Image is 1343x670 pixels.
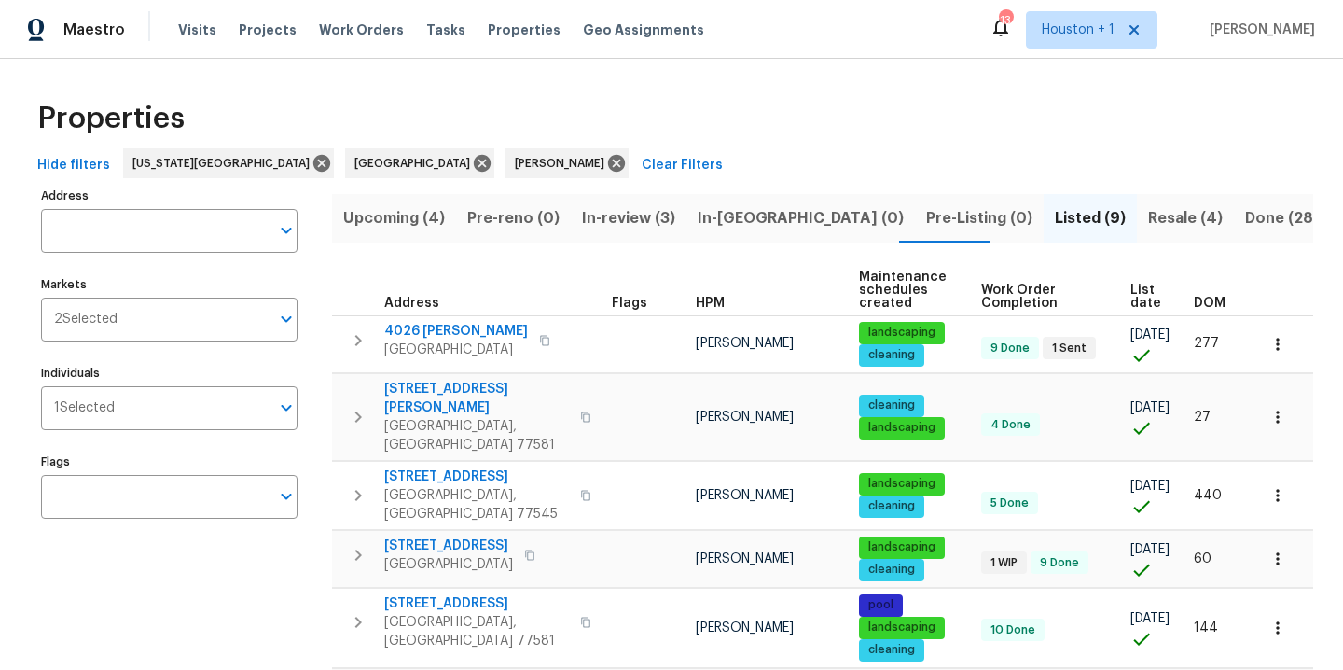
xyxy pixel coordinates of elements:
span: Pre-Listing (0) [926,205,1032,231]
span: 4 Done [983,417,1038,433]
span: [PERSON_NAME] [1202,21,1315,39]
div: [GEOGRAPHIC_DATA] [345,148,494,178]
span: 27 [1194,411,1211,424]
button: Open [273,395,299,421]
span: [DATE] [1130,328,1170,342]
span: 1 WIP [983,555,1025,571]
span: 144 [1194,621,1218,635]
span: [PERSON_NAME] [696,489,794,502]
span: Properties [37,109,185,128]
span: landscaping [861,620,943,635]
button: Open [273,217,299,244]
span: [DATE] [1130,480,1170,493]
span: landscaping [861,476,943,492]
span: 5 Done [983,496,1036,511]
span: HPM [696,297,725,310]
button: Clear Filters [634,148,730,183]
span: [GEOGRAPHIC_DATA], [GEOGRAPHIC_DATA] 77581 [384,613,569,650]
label: Individuals [41,368,298,379]
span: Work Orders [319,21,404,39]
span: landscaping [861,539,943,555]
span: landscaping [861,420,943,436]
span: Maintenance schedules created [859,271,949,310]
span: Done (286) [1245,205,1329,231]
span: Upcoming (4) [343,205,445,231]
span: Listed (9) [1055,205,1126,231]
span: Hide filters [37,154,110,177]
span: 277 [1194,337,1219,350]
div: [US_STATE][GEOGRAPHIC_DATA] [123,148,334,178]
span: Pre-reno (0) [467,205,560,231]
span: Properties [488,21,561,39]
span: Projects [239,21,297,39]
span: cleaning [861,398,922,413]
span: 440 [1194,489,1222,502]
span: cleaning [861,562,922,578]
button: Open [273,483,299,509]
span: [PERSON_NAME] [696,621,794,635]
span: [GEOGRAPHIC_DATA], [GEOGRAPHIC_DATA] 77545 [384,486,569,523]
span: 60 [1194,552,1211,565]
span: Maestro [63,21,125,39]
button: Hide filters [30,148,118,183]
span: cleaning [861,498,922,514]
span: [GEOGRAPHIC_DATA] [384,341,528,359]
span: [GEOGRAPHIC_DATA], [GEOGRAPHIC_DATA] 77581 [384,417,569,454]
span: [STREET_ADDRESS][PERSON_NAME] [384,380,569,417]
span: [GEOGRAPHIC_DATA] [384,555,513,574]
span: [PERSON_NAME] [515,154,612,173]
span: 4026 [PERSON_NAME] [384,322,528,341]
span: landscaping [861,325,943,341]
span: [DATE] [1130,612,1170,625]
span: 1 Selected [54,400,115,416]
span: [STREET_ADDRESS] [384,468,569,486]
div: [PERSON_NAME] [505,148,629,178]
span: Address [384,297,439,310]
span: Geo Assignments [583,21,704,39]
span: 9 Done [983,341,1037,356]
span: [PERSON_NAME] [696,411,794,424]
span: [PERSON_NAME] [696,337,794,350]
span: pool [861,597,901,613]
span: Clear Filters [642,154,723,177]
span: cleaning [861,347,922,363]
span: List date [1130,284,1162,310]
span: Tasks [426,23,465,36]
span: [US_STATE][GEOGRAPHIC_DATA] [132,154,317,173]
span: Work Order Completion [981,284,1100,310]
span: [GEOGRAPHIC_DATA] [354,154,478,173]
span: In-[GEOGRAPHIC_DATA] (0) [698,205,904,231]
label: Address [41,190,298,202]
label: Flags [41,456,298,468]
span: [DATE] [1130,543,1170,556]
span: In-review (3) [582,205,675,231]
span: [STREET_ADDRESS] [384,594,569,613]
label: Markets [41,279,298,290]
span: Flags [612,297,647,310]
span: DOM [1194,297,1225,310]
span: 2 Selected [54,312,118,328]
div: 13 [999,11,1012,30]
span: [PERSON_NAME] [696,552,794,565]
span: Houston + 1 [1042,21,1115,39]
span: 9 Done [1032,555,1087,571]
button: Open [273,306,299,332]
span: [STREET_ADDRESS] [384,537,513,555]
span: Visits [178,21,216,39]
span: cleaning [861,642,922,658]
span: [DATE] [1130,401,1170,414]
span: Resale (4) [1148,205,1223,231]
span: 10 Done [983,622,1043,638]
span: 1 Sent [1045,341,1094,356]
